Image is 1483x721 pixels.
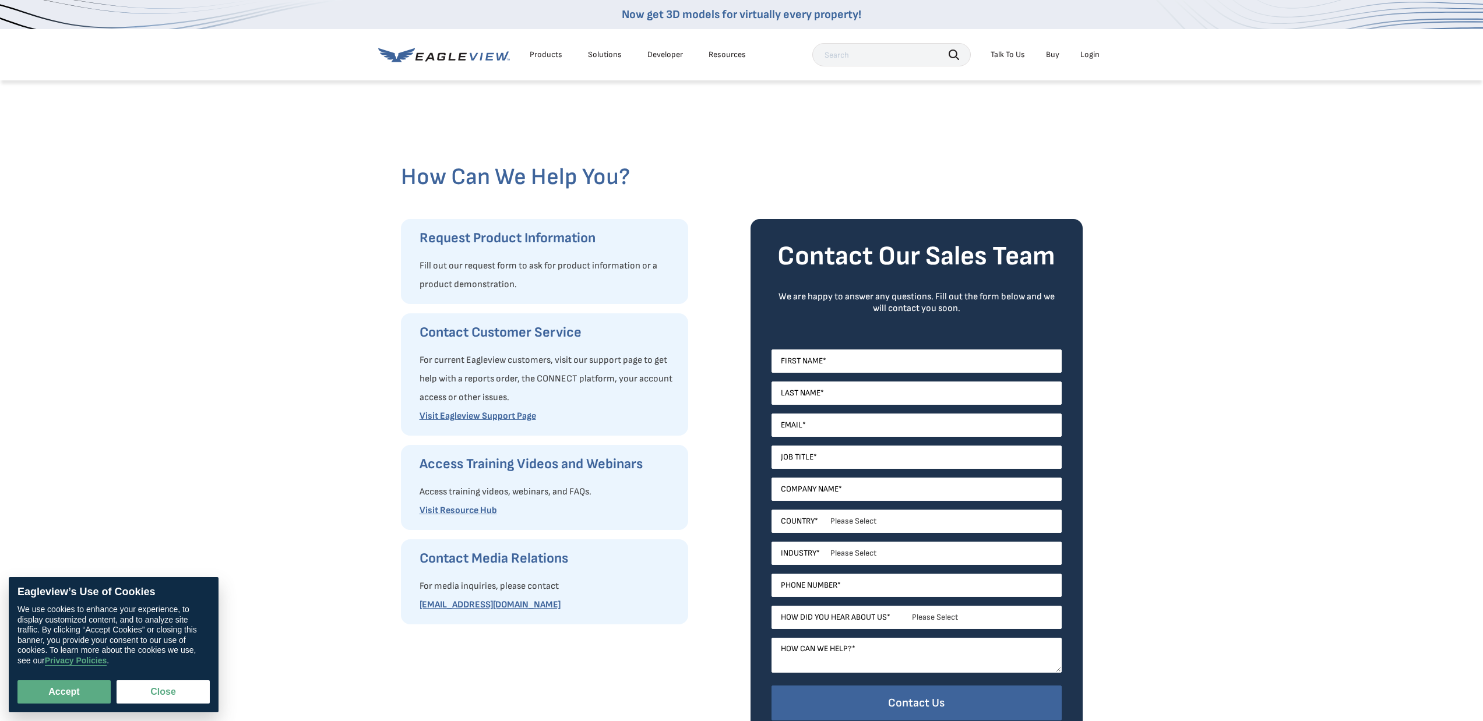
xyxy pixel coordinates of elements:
div: Products [530,50,562,60]
input: Search [812,43,971,66]
h3: Request Product Information [420,229,677,248]
p: For current Eagleview customers, visit our support page to get help with a reports order, the CON... [420,351,677,407]
input: Contact Us [772,685,1062,721]
h2: How Can We Help You? [401,163,1083,191]
div: Solutions [588,50,622,60]
p: Access training videos, webinars, and FAQs. [420,483,677,501]
h3: Access Training Videos and Webinars [420,455,677,473]
div: Resources [709,50,746,60]
div: We use cookies to enhance your experience, to display customized content, and to analyze site tra... [17,605,210,666]
h3: Contact Customer Service [420,323,677,342]
div: Login [1080,50,1100,60]
strong: Contact Our Sales Team [777,241,1055,273]
a: Now get 3D models for virtually every property! [622,8,861,22]
h3: Contact Media Relations [420,549,677,568]
button: Close [117,680,210,704]
p: For media inquiries, please contact [420,577,677,596]
a: Developer [647,50,683,60]
p: Fill out our request form to ask for product information or a product demonstration. [420,257,677,294]
div: Talk To Us [991,50,1025,60]
div: We are happy to answer any questions. Fill out the form below and we will contact you soon. [772,291,1062,314]
button: Accept [17,680,111,704]
a: Visit Eagleview Support Page [420,411,536,422]
div: Eagleview’s Use of Cookies [17,586,210,599]
a: Buy [1046,50,1059,60]
a: Privacy Policies [45,656,107,666]
a: Visit Resource Hub [420,505,497,516]
a: [EMAIL_ADDRESS][DOMAIN_NAME] [420,599,561,610]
